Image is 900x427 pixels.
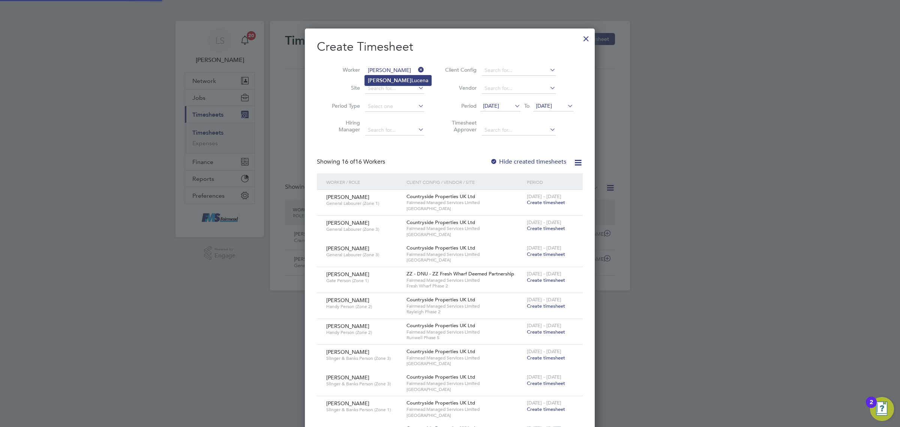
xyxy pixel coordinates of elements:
span: Create timesheet [527,380,565,386]
span: Fairmead Managed Services Limited [406,355,523,361]
span: [DATE] - [DATE] [527,296,561,303]
span: Slinger & Banks Person (Zone 3) [326,355,401,361]
span: Fresh Wharf Phase 2 [406,283,523,289]
span: [DATE] - [DATE] [527,271,561,277]
span: Slinger & Banks Person (Zone 1) [326,407,401,413]
input: Search for... [365,65,424,76]
span: [GEOGRAPHIC_DATA] [406,232,523,238]
span: 16 Workers [342,158,385,165]
span: Countryside Properties UK Ltd [406,374,475,380]
span: Countryside Properties UK Ltd [406,245,475,251]
span: Create timesheet [527,277,565,283]
span: [DATE] [483,102,499,109]
div: Client Config / Vendor / Site [405,173,525,191]
span: [GEOGRAPHIC_DATA] [406,206,523,212]
span: Fairmead Managed Services Limited [406,200,523,206]
label: Period Type [326,102,360,109]
li: Lucena [365,75,431,86]
span: Create timesheet [527,355,565,361]
span: Fairmead Managed Services Limited [406,277,523,283]
span: [GEOGRAPHIC_DATA] [406,386,523,392]
input: Search for... [482,65,556,76]
span: [PERSON_NAME] [326,271,369,278]
input: Select one [365,101,424,112]
span: [PERSON_NAME] [326,194,369,200]
span: Fairmead Managed Services Limited [406,406,523,412]
label: Hide created timesheets [490,158,566,165]
span: ZZ - DNU - ZZ Fresh Wharf Deemed Partnership [406,271,514,277]
label: Timesheet Approver [443,119,477,133]
div: Period [525,173,575,191]
span: Slinger & Banks Person (Zone 3) [326,381,401,387]
span: [PERSON_NAME] [326,374,369,381]
span: Countryside Properties UK Ltd [406,193,475,200]
span: Fairmead Managed Services Limited [406,380,523,386]
span: Countryside Properties UK Ltd [406,400,475,406]
span: Handy Person (Zone 2) [326,329,401,335]
span: [DATE] - [DATE] [527,193,561,200]
span: [DATE] - [DATE] [527,348,561,355]
span: Create timesheet [527,251,565,257]
label: Vendor [443,84,477,91]
span: [PERSON_NAME] [326,400,369,407]
input: Search for... [482,125,556,135]
span: [GEOGRAPHIC_DATA] [406,257,523,263]
span: Create timesheet [527,406,565,412]
span: Fairmead Managed Services Limited [406,303,523,309]
span: [DATE] - [DATE] [527,245,561,251]
span: [DATE] - [DATE] [527,219,561,226]
span: General Labourer (Zone 1) [326,200,401,206]
span: [PERSON_NAME] [326,245,369,252]
input: Search for... [482,83,556,94]
span: Create timesheet [527,303,565,309]
span: Create timesheet [527,199,565,206]
span: To [522,101,532,111]
span: Handy Person (Zone 2) [326,304,401,310]
span: [PERSON_NAME] [326,349,369,355]
span: Gate Person (Zone 1) [326,278,401,284]
span: Create timesheet [527,329,565,335]
span: [DATE] [536,102,552,109]
span: [GEOGRAPHIC_DATA] [406,412,523,418]
div: 2 [870,402,873,412]
span: [DATE] - [DATE] [527,322,561,329]
span: [GEOGRAPHIC_DATA] [406,361,523,367]
input: Search for... [365,83,424,94]
span: Fairmead Managed Services Limited [406,251,523,257]
span: Rayleigh Phase 2 [406,309,523,315]
span: Create timesheet [527,225,565,232]
span: Countryside Properties UK Ltd [406,296,475,303]
span: [PERSON_NAME] [326,323,369,329]
span: [DATE] - [DATE] [527,374,561,380]
span: 16 of [342,158,355,165]
label: Hiring Manager [326,119,360,133]
label: Worker [326,66,360,73]
span: Fairmead Managed Services Limited [406,226,523,232]
span: [PERSON_NAME] [326,297,369,304]
h2: Create Timesheet [317,39,583,55]
span: [DATE] - [DATE] [527,400,561,406]
span: Countryside Properties UK Ltd [406,219,475,226]
div: Showing [317,158,387,166]
label: Client Config [443,66,477,73]
span: Runwell Phase 5 [406,335,523,341]
input: Search for... [365,125,424,135]
span: Countryside Properties UK Ltd [406,322,475,329]
div: Worker / Role [324,173,405,191]
span: General Labourer (Zone 3) [326,226,401,232]
span: General Labourer (Zone 3) [326,252,401,258]
b: [PERSON_NAME] [368,77,411,84]
span: Fairmead Managed Services Limited [406,329,523,335]
span: Countryside Properties UK Ltd [406,348,475,355]
label: Site [326,84,360,91]
span: [PERSON_NAME] [326,220,369,226]
label: Period [443,102,477,109]
button: Open Resource Center, 2 new notifications [870,397,894,421]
